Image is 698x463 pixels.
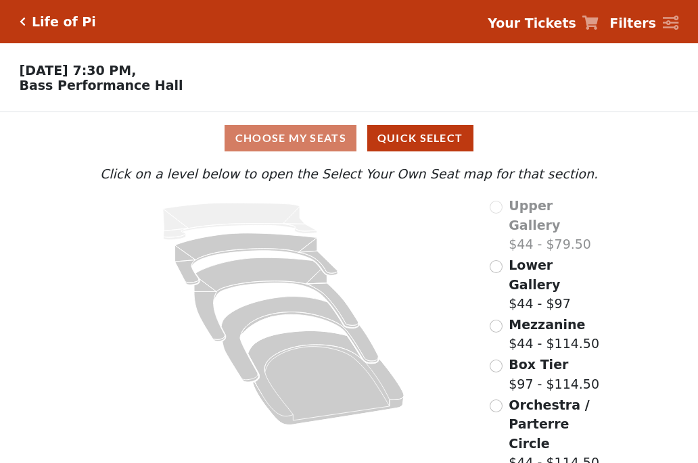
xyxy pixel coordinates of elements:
[509,255,601,314] label: $44 - $97
[175,233,338,285] path: Lower Gallery - Seats Available: 96
[509,315,599,354] label: $44 - $114.50
[509,198,560,233] span: Upper Gallery
[509,258,560,292] span: Lower Gallery
[609,16,656,30] strong: Filters
[97,164,601,184] p: Click on a level below to open the Select Your Own Seat map for that section.
[488,14,599,33] a: Your Tickets
[32,14,96,30] h5: Life of Pi
[20,17,26,26] a: Click here to go back to filters
[163,203,317,240] path: Upper Gallery - Seats Available: 0
[488,16,576,30] strong: Your Tickets
[609,14,678,33] a: Filters
[509,355,599,393] label: $97 - $114.50
[367,125,473,151] button: Quick Select
[509,317,585,332] span: Mezzanine
[509,196,601,254] label: $44 - $79.50
[248,331,404,425] path: Orchestra / Parterre Circle - Seats Available: 6
[509,397,589,451] span: Orchestra / Parterre Circle
[509,357,568,372] span: Box Tier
